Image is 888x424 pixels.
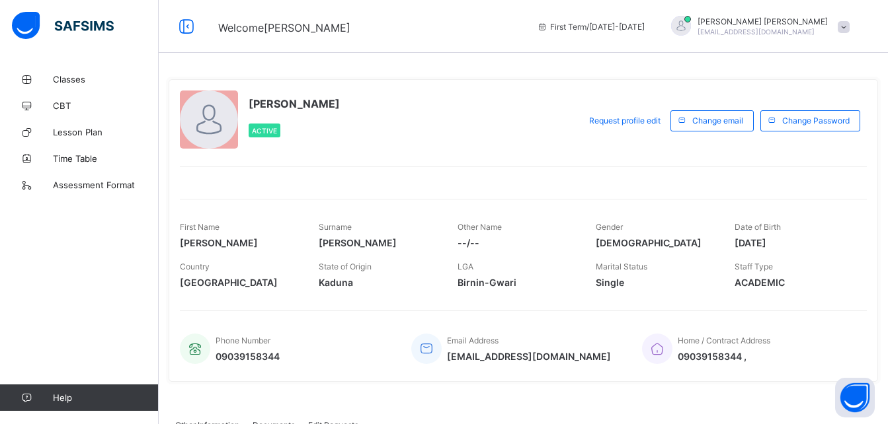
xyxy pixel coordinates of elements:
[692,116,743,125] span: Change email
[735,222,781,232] span: Date of Birth
[12,12,114,40] img: safsims
[319,262,372,271] span: State of Origin
[596,222,623,232] span: Gender
[782,116,850,125] span: Change Password
[735,277,854,288] span: ACADEMIC
[698,17,828,26] span: [PERSON_NAME] [PERSON_NAME]
[249,97,340,110] span: [PERSON_NAME]
[458,262,473,271] span: LGA
[218,21,350,34] span: Welcome [PERSON_NAME]
[53,180,159,190] span: Assessment Format
[180,222,220,232] span: First Name
[735,262,773,271] span: Staff Type
[180,277,299,288] span: [GEOGRAPHIC_DATA]
[458,237,577,248] span: --/--
[180,237,299,248] span: [PERSON_NAME]
[319,237,438,248] span: [PERSON_NAME]
[678,336,770,345] span: Home / Contract Address
[447,336,499,345] span: Email Address
[596,277,715,288] span: Single
[458,277,577,288] span: Birnin-Gwari
[216,336,270,345] span: Phone Number
[447,351,611,362] span: [EMAIL_ADDRESS][DOMAIN_NAME]
[319,222,352,232] span: Surname
[678,351,770,362] span: 09039158344 ,
[53,127,159,137] span: Lesson Plan
[537,22,645,32] span: session/term information
[53,100,159,111] span: CBT
[735,237,854,248] span: [DATE]
[596,262,647,271] span: Marital Status
[458,222,502,232] span: Other Name
[835,378,875,417] button: Open asap
[53,392,158,403] span: Help
[698,28,815,36] span: [EMAIL_ADDRESS][DOMAIN_NAME]
[216,351,280,362] span: 09039158344
[589,116,661,125] span: Request profile edit
[252,127,277,135] span: Active
[319,277,438,288] span: Kaduna
[53,153,159,164] span: Time Table
[658,16,856,38] div: ANTHONYJAMES
[53,74,159,85] span: Classes
[180,262,210,271] span: Country
[596,237,715,248] span: [DEMOGRAPHIC_DATA]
